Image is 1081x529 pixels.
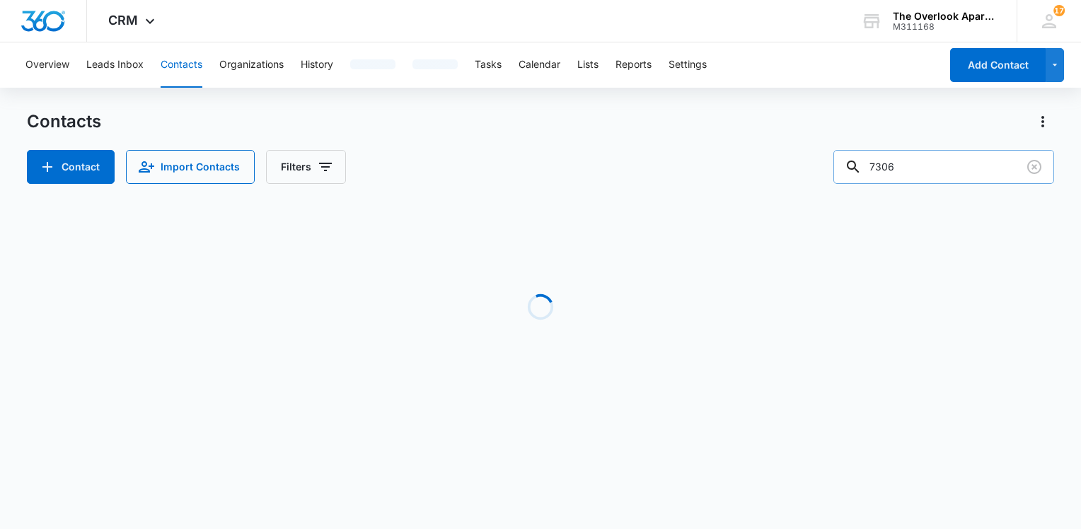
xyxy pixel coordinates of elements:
[519,42,560,88] button: Calendar
[577,42,599,88] button: Lists
[219,42,284,88] button: Organizations
[266,150,346,184] button: Filters
[475,42,502,88] button: Tasks
[893,22,996,32] div: account id
[126,150,255,184] button: Import Contacts
[86,42,144,88] button: Leads Inbox
[1031,110,1054,133] button: Actions
[615,42,652,88] button: Reports
[669,42,707,88] button: Settings
[1053,5,1065,16] div: notifications count
[25,42,69,88] button: Overview
[161,42,202,88] button: Contacts
[1053,5,1065,16] span: 17
[108,13,138,28] span: CRM
[27,111,101,132] h1: Contacts
[301,42,333,88] button: History
[950,48,1046,82] button: Add Contact
[893,11,996,22] div: account name
[27,150,115,184] button: Add Contact
[1023,156,1046,178] button: Clear
[833,150,1054,184] input: Search Contacts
